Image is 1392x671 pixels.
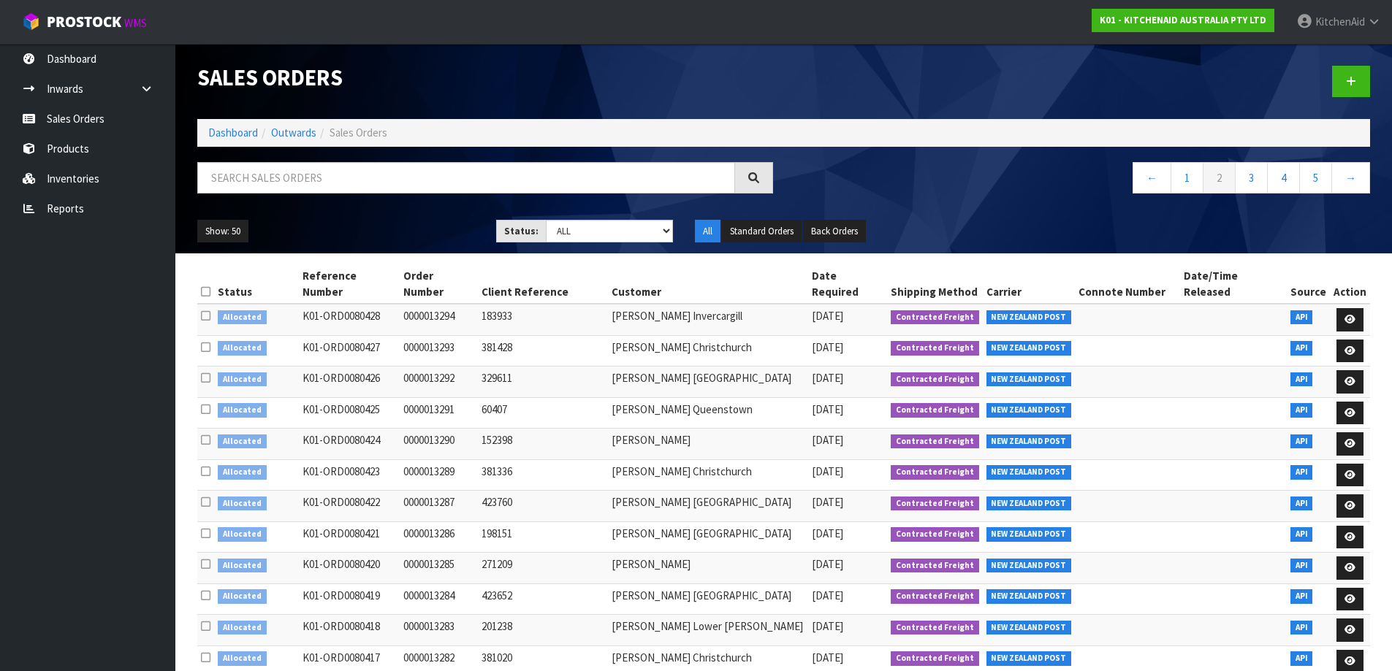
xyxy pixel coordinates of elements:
[218,527,267,542] span: Allocated
[218,621,267,635] span: Allocated
[891,465,979,480] span: Contracted Freight
[208,126,258,139] a: Dashboard
[608,429,808,460] td: [PERSON_NAME]
[795,162,1371,198] nav: Page navigation
[986,621,1072,635] span: NEW ZEALAND POST
[986,589,1072,604] span: NEW ZEALAND POST
[218,559,267,573] span: Allocated
[695,220,720,243] button: All
[1299,162,1332,193] a: 5
[218,310,267,325] span: Allocated
[608,367,808,398] td: [PERSON_NAME] [GEOGRAPHIC_DATA]
[218,589,267,604] span: Allocated
[197,220,248,243] button: Show: 50
[400,491,478,522] td: 0000013287
[608,521,808,553] td: [PERSON_NAME] [GEOGRAPHIC_DATA]
[1203,162,1236,193] a: 2
[214,264,299,304] th: Status
[812,464,843,478] span: [DATE]
[812,557,843,571] span: [DATE]
[299,264,400,304] th: Reference Number
[986,310,1072,325] span: NEW ZEALAND POST
[983,264,1076,304] th: Carrier
[1290,434,1313,449] span: API
[478,429,608,460] td: 152398
[1171,162,1203,193] a: 1
[986,496,1072,511] span: NEW ZEALAND POST
[1100,14,1266,26] strong: K01 - KITCHENAID AUSTRALIA PTY LTD
[299,491,400,522] td: K01-ORD0080422
[1290,403,1313,418] span: API
[400,615,478,646] td: 0000013283
[1133,162,1171,193] a: ←
[608,615,808,646] td: [PERSON_NAME] Lower [PERSON_NAME]
[478,459,608,491] td: 381336
[891,403,979,418] span: Contracted Freight
[1330,264,1370,304] th: Action
[812,371,843,385] span: [DATE]
[47,12,121,31] span: ProStock
[986,465,1072,480] span: NEW ZEALAND POST
[891,341,979,356] span: Contracted Freight
[986,341,1072,356] span: NEW ZEALAND POST
[608,304,808,335] td: [PERSON_NAME] Invercargill
[1290,496,1313,511] span: API
[1180,264,1287,304] th: Date/Time Released
[608,553,808,584] td: [PERSON_NAME]
[1267,162,1300,193] a: 4
[1315,15,1365,28] span: KitchenAid
[299,367,400,398] td: K01-ORD0080426
[1290,621,1313,635] span: API
[218,496,267,511] span: Allocated
[608,397,808,429] td: [PERSON_NAME] Queenstown
[1290,372,1313,387] span: API
[808,264,887,304] th: Date Required
[1287,264,1330,304] th: Source
[478,367,608,398] td: 329611
[812,526,843,540] span: [DATE]
[478,304,608,335] td: 183933
[986,403,1072,418] span: NEW ZEALAND POST
[891,310,979,325] span: Contracted Freight
[504,225,539,237] strong: Status:
[271,126,316,139] a: Outwards
[608,335,808,367] td: [PERSON_NAME] Christchurch
[812,309,843,323] span: [DATE]
[812,402,843,416] span: [DATE]
[299,615,400,646] td: K01-ORD0080418
[400,367,478,398] td: 0000013292
[891,651,979,666] span: Contracted Freight
[812,651,843,664] span: [DATE]
[299,335,400,367] td: K01-ORD0080427
[218,403,267,418] span: Allocated
[887,264,983,304] th: Shipping Method
[891,372,979,387] span: Contracted Freight
[986,559,1072,573] span: NEW ZEALAND POST
[330,126,387,139] span: Sales Orders
[218,651,267,666] span: Allocated
[986,527,1072,542] span: NEW ZEALAND POST
[812,433,843,447] span: [DATE]
[986,434,1072,449] span: NEW ZEALAND POST
[299,521,400,553] td: K01-ORD0080421
[1331,162,1370,193] a: →
[400,304,478,335] td: 0000013294
[986,651,1072,666] span: NEW ZEALAND POST
[722,220,802,243] button: Standard Orders
[608,459,808,491] td: [PERSON_NAME] Christchurch
[478,264,608,304] th: Client Reference
[1290,527,1313,542] span: API
[812,588,843,602] span: [DATE]
[400,264,478,304] th: Order Number
[124,16,147,30] small: WMS
[1235,162,1268,193] a: 3
[891,434,979,449] span: Contracted Freight
[400,521,478,553] td: 0000013286
[400,583,478,615] td: 0000013284
[400,553,478,584] td: 0000013285
[812,340,843,354] span: [DATE]
[478,521,608,553] td: 198151
[1290,465,1313,480] span: API
[1290,341,1313,356] span: API
[478,615,608,646] td: 201238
